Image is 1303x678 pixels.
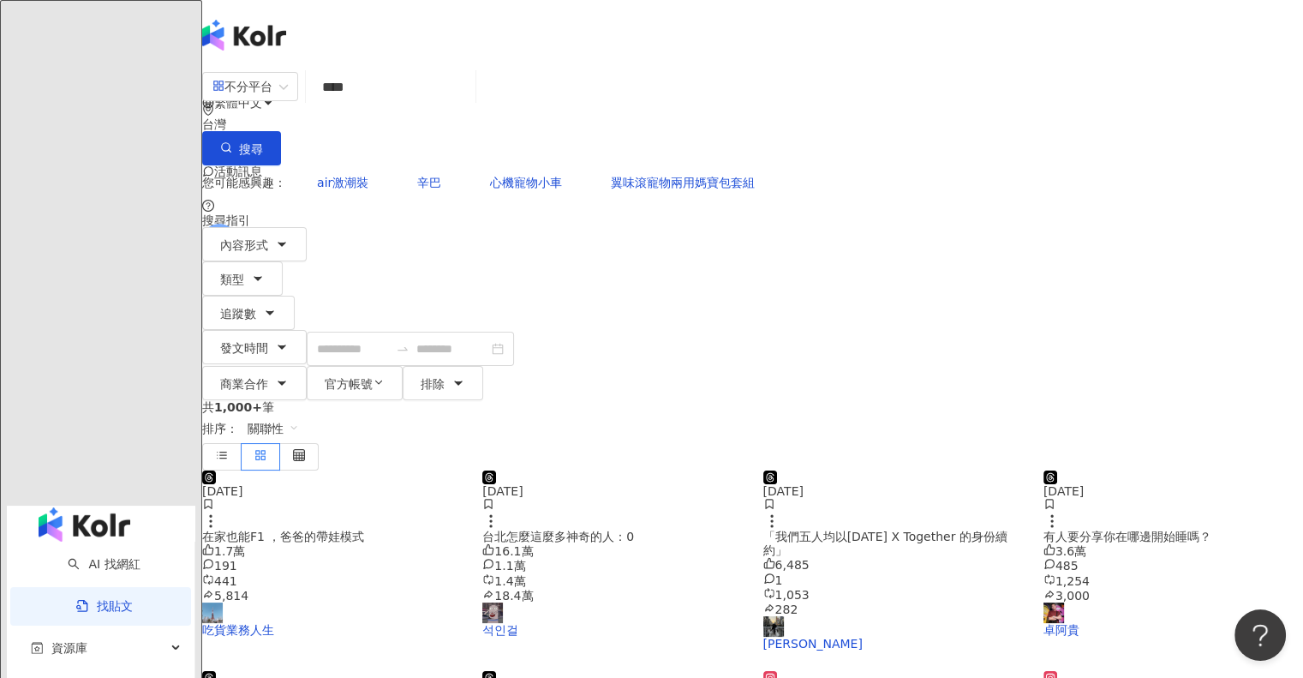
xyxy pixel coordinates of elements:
span: 資源庫 [51,629,87,668]
div: 共 筆 [202,400,1303,414]
button: 辛巴 [399,165,459,200]
div: 不分平台 [212,73,272,100]
div: 441 [202,573,462,588]
img: KOL Avatar [1043,603,1064,623]
span: 1,000+ [214,400,262,414]
span: 關聯性 [248,415,299,442]
div: [DATE] [482,484,742,498]
div: 排序： [202,414,1303,443]
div: 1.7萬 [202,543,462,558]
img: KOL Avatar [763,616,784,637]
div: 6,485 [763,557,1023,572]
img: KOL Avatar [482,603,503,623]
div: 在家也能F1 ，爸爸的帶娃模式 [202,530,462,543]
div: [DATE] [763,484,1023,498]
span: 活動訊息 [214,165,262,178]
span: 商業合作 [220,377,268,391]
span: swap-right [396,342,409,356]
a: 找貼文 [76,599,133,613]
span: 翼味滾寵物兩用媽寶包套組 [611,176,755,189]
a: searchAI 找網紅 [68,557,140,571]
button: 內容形式 [202,227,307,261]
button: 類型 [202,261,283,296]
div: 有人要分享你在哪邊開始睡嗎？ [1043,530,1303,543]
span: 排除 [421,377,445,391]
div: 1 [763,573,1023,587]
div: 3.6萬 [1043,543,1303,558]
div: 搜尋指引 [202,213,1303,227]
span: 心機寵物小車 [490,176,562,189]
span: 辛巴 [417,176,441,189]
div: 3,000 [1043,588,1303,603]
div: 485 [1043,558,1303,573]
div: 1,254 [1043,573,1303,588]
button: 翼味滾寵物兩用媽寶包套組 [593,165,773,200]
span: 您可能感興趣： [202,176,286,189]
a: KOL Avatar吃貨業務人生 [202,603,462,637]
div: [DATE] [202,484,462,498]
button: 排除 [403,366,483,400]
span: 官方帳號 [325,377,373,391]
span: 搜尋 [239,142,263,156]
div: 5,814 [202,588,462,603]
span: appstore [212,80,224,92]
div: 台北怎麼這麼多神奇的人：0 [482,530,742,543]
button: 心機寵物小車 [472,165,580,200]
span: air激潮裝 [317,176,368,189]
div: 16.1萬 [482,543,742,558]
div: 「我們五人均以[DATE] X Together 的身份續約」 [763,530,1023,557]
button: 發文時間 [202,330,307,364]
div: 282 [763,602,1023,616]
span: 內容形式 [220,238,268,252]
div: 191 [202,558,462,573]
a: KOL Avatar卓阿貴 [1043,603,1303,637]
span: question-circle [202,200,214,212]
div: 1,053 [763,587,1023,602]
button: 搜尋 [202,131,281,165]
span: 類型 [220,273,244,286]
img: logo [202,20,286,51]
button: 追蹤數 [202,296,295,330]
img: KOL Avatar [202,603,223,623]
div: 1.4萬 [482,573,742,588]
span: to [396,342,409,356]
iframe: Help Scout Beacon - Open [1234,609,1286,661]
div: 1.1萬 [482,558,742,573]
div: 18.4萬 [482,588,742,603]
button: air激潮裝 [299,165,386,200]
a: KOL Avatar[PERSON_NAME] [763,616,1023,651]
div: [DATE] [1043,484,1303,498]
img: logo [39,507,130,542]
button: 商業合作 [202,366,307,400]
span: 發文時間 [220,341,268,355]
span: environment [202,104,214,116]
span: 追蹤數 [220,307,256,321]
button: 官方帳號 [307,366,403,400]
div: 台灣 [202,117,1303,131]
a: KOL Avatar석인걸 [482,603,742,637]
